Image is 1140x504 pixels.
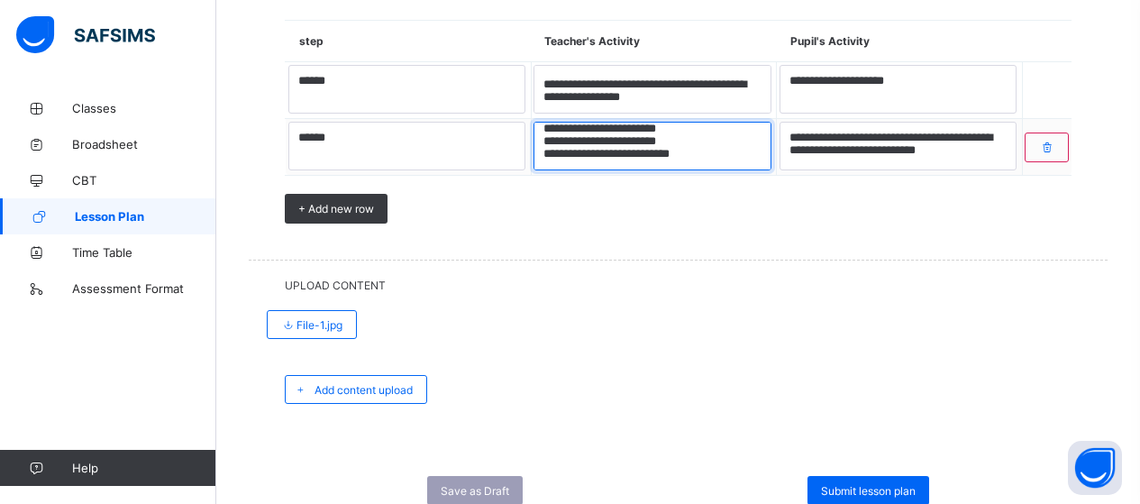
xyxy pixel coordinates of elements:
a: File-1.jpg [267,310,357,339]
span: UPLOAD CONTENT [285,279,1072,292]
button: Open asap [1068,441,1122,495]
span: Time Table [72,245,216,260]
th: Teacher's Activity [531,21,777,62]
span: Broadsheet [72,137,216,151]
span: Save as Draft [441,484,509,498]
span: CBT [72,173,216,188]
span: File-1.jpg [281,318,342,332]
span: Add content upload [315,383,413,397]
span: Submit lesson plan [821,484,916,498]
span: Help [72,461,215,475]
th: Pupil's Activity [777,21,1023,62]
img: safsims [16,16,155,54]
span: Lesson Plan [75,209,216,224]
span: Assessment Format [72,281,216,296]
th: step [286,21,532,62]
span: + Add new row [298,202,374,215]
span: Classes [72,101,216,115]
